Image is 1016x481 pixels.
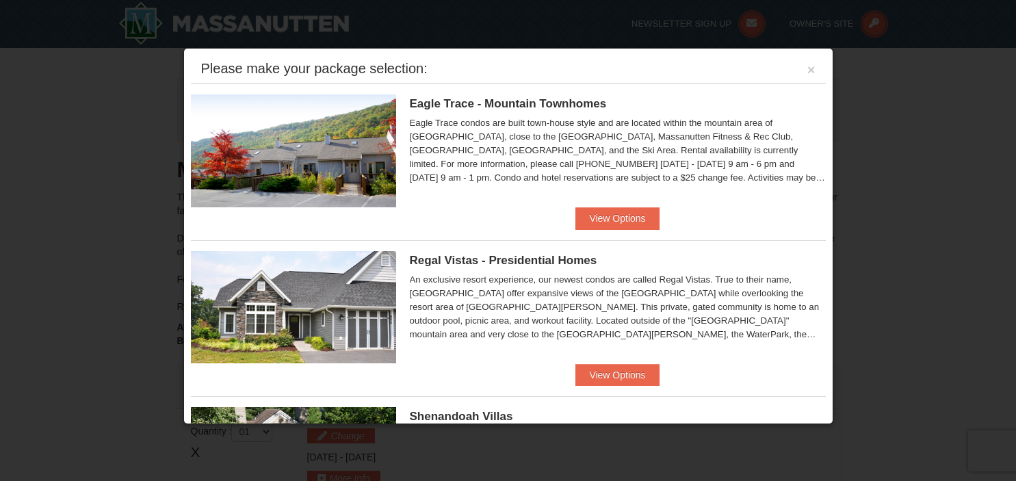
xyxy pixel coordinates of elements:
[575,364,659,386] button: View Options
[575,207,659,229] button: View Options
[410,410,513,423] span: Shenandoah Villas
[191,251,396,363] img: 19218991-1-902409a9.jpg
[807,63,816,77] button: ×
[201,62,428,75] div: Please make your package selection:
[410,116,826,185] div: Eagle Trace condos are built town-house style and are located within the mountain area of [GEOGRA...
[191,94,396,207] img: 19218983-1-9b289e55.jpg
[410,273,826,341] div: An exclusive resort experience, our newest condos are called Regal Vistas. True to their name, [G...
[410,97,607,110] span: Eagle Trace - Mountain Townhomes
[410,254,597,267] span: Regal Vistas - Presidential Homes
